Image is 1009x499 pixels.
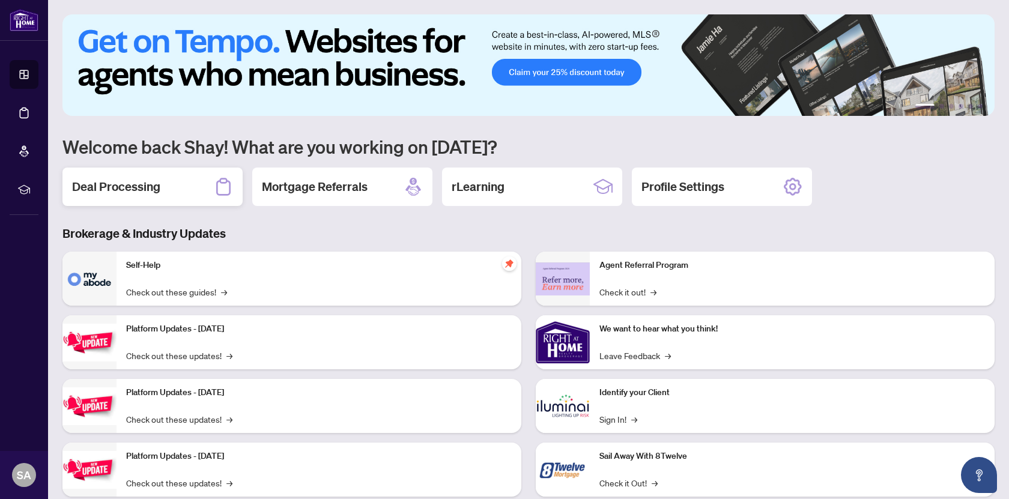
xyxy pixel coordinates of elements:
[62,451,117,489] img: Platform Updates - June 23, 2025
[959,104,963,109] button: 4
[631,413,637,426] span: →
[452,178,504,195] h2: rLearning
[62,135,995,158] h1: Welcome back Shay! What are you working on [DATE]?
[226,413,232,426] span: →
[599,450,985,463] p: Sail Away With 8Twelve
[62,324,117,361] img: Platform Updates - July 21, 2025
[126,349,232,362] a: Check out these updates!→
[961,457,997,493] button: Open asap
[599,413,637,426] a: Sign In!→
[599,285,656,298] a: Check it out!→
[262,178,368,195] h2: Mortgage Referrals
[126,259,512,272] p: Self-Help
[62,225,995,242] h3: Brokerage & Industry Updates
[72,178,160,195] h2: Deal Processing
[599,476,658,489] a: Check it Out!→
[10,9,38,31] img: logo
[968,104,973,109] button: 5
[17,467,31,483] span: SA
[652,476,658,489] span: →
[978,104,983,109] button: 6
[536,443,590,497] img: Sail Away With 8Twelve
[599,259,985,272] p: Agent Referral Program
[126,322,512,336] p: Platform Updates - [DATE]
[599,386,985,399] p: Identify your Client
[62,387,117,425] img: Platform Updates - July 8, 2025
[915,104,935,109] button: 1
[641,178,724,195] h2: Profile Settings
[221,285,227,298] span: →
[126,386,512,399] p: Platform Updates - [DATE]
[126,413,232,426] a: Check out these updates!→
[126,450,512,463] p: Platform Updates - [DATE]
[536,379,590,433] img: Identify your Client
[502,256,517,271] span: pushpin
[62,252,117,306] img: Self-Help
[126,476,232,489] a: Check out these updates!→
[536,315,590,369] img: We want to hear what you think!
[949,104,954,109] button: 3
[126,285,227,298] a: Check out these guides!→
[665,349,671,362] span: →
[62,14,995,116] img: Slide 0
[939,104,944,109] button: 2
[650,285,656,298] span: →
[599,349,671,362] a: Leave Feedback→
[226,349,232,362] span: →
[599,322,985,336] p: We want to hear what you think!
[536,262,590,295] img: Agent Referral Program
[226,476,232,489] span: →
